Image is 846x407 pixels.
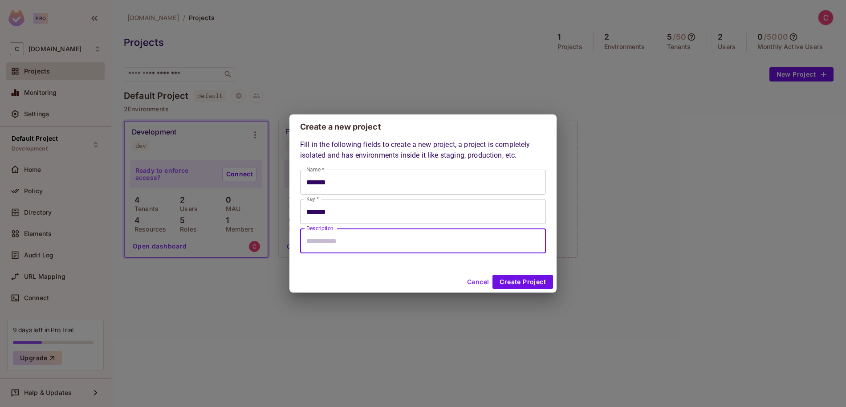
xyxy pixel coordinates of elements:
h2: Create a new project [289,114,557,139]
button: Cancel [464,275,492,289]
label: Name * [306,166,324,173]
label: Key * [306,195,319,203]
div: Fill in the following fields to create a new project, a project is completely isolated and has en... [300,139,546,253]
button: Create Project [492,275,553,289]
label: Description [306,224,334,232]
